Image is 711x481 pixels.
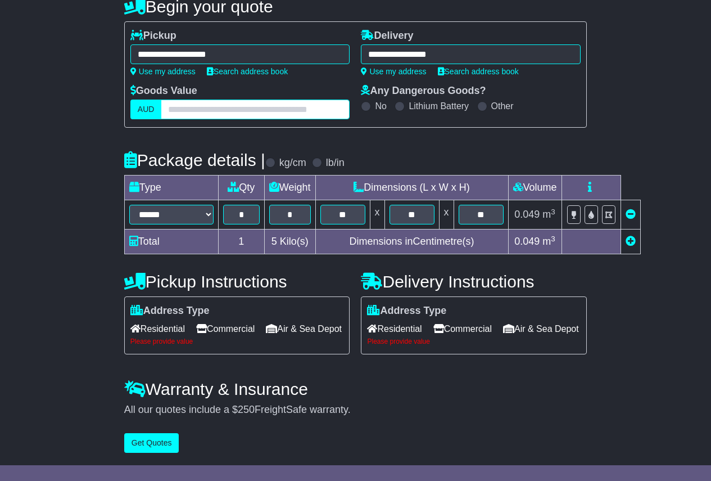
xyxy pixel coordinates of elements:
td: x [370,200,384,230]
label: Any Dangerous Goods? [361,85,486,97]
label: kg/cm [279,157,306,169]
span: m [542,209,555,220]
span: Air & Sea Depot [503,320,579,338]
span: 5 [271,236,277,247]
a: Remove this item [626,209,636,220]
label: Address Type [367,305,446,317]
span: Residential [130,320,185,338]
a: Add new item [626,236,636,247]
h4: Pickup Instructions [124,272,350,291]
td: Kilo(s) [264,230,315,254]
td: Volume [508,176,561,200]
td: Weight [264,176,315,200]
sup: 3 [551,208,555,216]
td: Dimensions (L x W x H) [315,176,508,200]
label: AUD [130,100,162,119]
span: Residential [367,320,422,338]
label: Pickup [130,30,176,42]
button: Get Quotes [124,433,179,453]
td: x [439,200,454,230]
a: Use my address [130,67,196,76]
label: No [375,101,386,111]
span: Commercial [433,320,492,338]
span: Commercial [196,320,255,338]
h4: Warranty & Insurance [124,380,587,398]
sup: 3 [551,235,555,243]
span: Air & Sea Depot [266,320,342,338]
div: All our quotes include a $ FreightSafe warranty. [124,404,587,416]
label: Other [491,101,514,111]
h4: Package details | [124,151,265,169]
td: Total [124,230,218,254]
label: Lithium Battery [409,101,469,111]
span: m [542,236,555,247]
div: Please provide value [367,338,581,345]
td: Qty [218,176,264,200]
label: Address Type [130,305,210,317]
span: 0.049 [514,209,540,220]
a: Search address book [207,67,288,76]
label: Goods Value [130,85,197,97]
td: Type [124,176,218,200]
h4: Delivery Instructions [361,272,587,291]
td: Dimensions in Centimetre(s) [315,230,508,254]
span: 0.049 [514,236,540,247]
a: Use my address [361,67,426,76]
label: Delivery [361,30,413,42]
label: lb/in [326,157,345,169]
div: Please provide value [130,338,344,345]
a: Search address book [438,67,519,76]
span: 250 [238,404,255,415]
td: 1 [218,230,264,254]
